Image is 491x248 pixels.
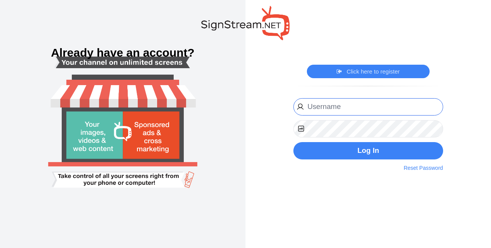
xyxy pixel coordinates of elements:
[337,68,400,75] a: Click here to register
[452,211,491,248] iframe: Chat Widget
[293,142,443,159] button: Log In
[404,164,443,172] a: Reset Password
[8,47,238,59] h3: Already have an account?
[201,6,290,40] img: SignStream.NET
[31,22,215,226] img: Smart tv login
[293,98,443,116] input: Username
